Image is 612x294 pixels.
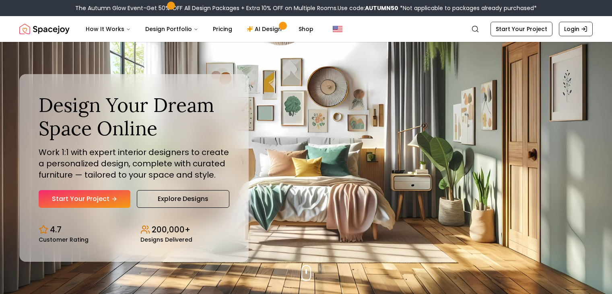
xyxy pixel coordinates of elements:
nav: Global [19,16,593,42]
small: Designs Delivered [140,237,192,242]
img: United States [333,24,342,34]
a: Spacejoy [19,21,70,37]
nav: Main [79,21,320,37]
div: The Autumn Glow Event-Get 50% OFF All Design Packages + Extra 10% OFF on Multiple Rooms. [75,4,537,12]
img: Spacejoy Logo [19,21,70,37]
small: Customer Rating [39,237,89,242]
button: How It Works [79,21,137,37]
p: Work 1:1 with expert interior designers to create a personalized design, complete with curated fu... [39,147,229,180]
p: 4.7 [50,224,62,235]
a: AI Design [240,21,291,37]
a: Shop [292,21,320,37]
b: AUTUMN50 [365,4,398,12]
span: Use code: [338,4,398,12]
p: 200,000+ [152,224,190,235]
span: *Not applicable to packages already purchased* [398,4,537,12]
button: Design Portfolio [139,21,205,37]
a: Explore Designs [137,190,229,208]
a: Login [559,22,593,36]
a: Start Your Project [490,22,552,36]
h1: Design Your Dream Space Online [39,93,229,140]
a: Start Your Project [39,190,130,208]
div: Design stats [39,217,229,242]
a: Pricing [206,21,239,37]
